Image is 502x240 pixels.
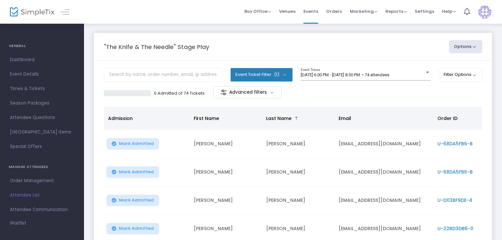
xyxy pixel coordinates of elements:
td: [EMAIL_ADDRESS][DOMAIN_NAME] [335,186,433,215]
span: Waitlist [10,220,26,227]
h4: GENERAL [9,39,75,53]
span: Email [339,115,351,122]
span: Last Name [266,115,292,122]
span: Event Details [10,70,74,79]
span: [GEOGRAPHIC_DATA] Items [10,128,74,136]
span: U-22BD3DB6-0 [437,225,473,232]
span: First Name [194,115,219,122]
span: Reports [385,8,407,14]
span: Attendee Questions [10,113,74,122]
button: Mark Admitted [106,166,159,178]
span: Admission [108,115,133,122]
span: Mark Admitted [119,198,154,203]
span: Dashboard [10,56,74,64]
span: Times & Tickets [10,84,74,93]
span: Sortable [294,116,299,121]
span: Mark Admitted [119,141,154,146]
span: Order ID [437,115,458,122]
td: [PERSON_NAME] [262,130,335,158]
button: Mark Admitted [106,138,159,150]
td: [EMAIL_ADDRESS][DOMAIN_NAME] [335,158,433,186]
span: Mark Admitted [119,226,154,231]
m-panel-title: "The Knife & The Needle" Stage Play [104,42,209,51]
span: Special Offers [10,142,74,151]
span: Attendee List [10,191,74,200]
input: Search by name, order number, email, ip address [104,68,222,82]
span: Help [442,8,456,14]
span: [DATE] 6:00 PM - [DATE] 8:30 PM • 74 attendees [301,72,389,77]
button: Filter Options [439,68,483,81]
button: Mark Admitted [106,223,159,234]
button: Options [449,40,483,53]
span: Orders [326,3,342,20]
td: [PERSON_NAME] [190,158,262,186]
span: Box Office [244,8,271,14]
button: Event Ticket Filter(1) [231,68,293,81]
span: Attendee Communication [10,205,74,214]
span: U-68DA5FB6-B [437,169,473,175]
span: Order Management [10,177,74,185]
td: [EMAIL_ADDRESS][DOMAIN_NAME] [335,130,433,158]
button: Mark Admitted [106,195,159,206]
td: [PERSON_NAME] [190,186,262,215]
span: Events [303,3,318,20]
h4: MANAGE ATTENDEES [9,160,75,174]
span: U-68DA5FB6-B [437,140,473,147]
span: Settings [415,3,434,20]
td: [PERSON_NAME] [262,158,335,186]
td: [PERSON_NAME] [262,186,335,215]
span: Marketing [350,8,377,14]
span: U-D03BF9DE-4 [437,197,472,204]
span: (1) [274,72,279,77]
span: Mark Admitted [119,169,154,175]
p: 0 Admitted of 74 Tickets [154,90,205,97]
span: Venues [279,3,295,20]
img: filter [220,89,227,96]
span: Season Packages [10,99,74,108]
m-button: Advanced filters [213,86,282,98]
td: [PERSON_NAME] [190,130,262,158]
